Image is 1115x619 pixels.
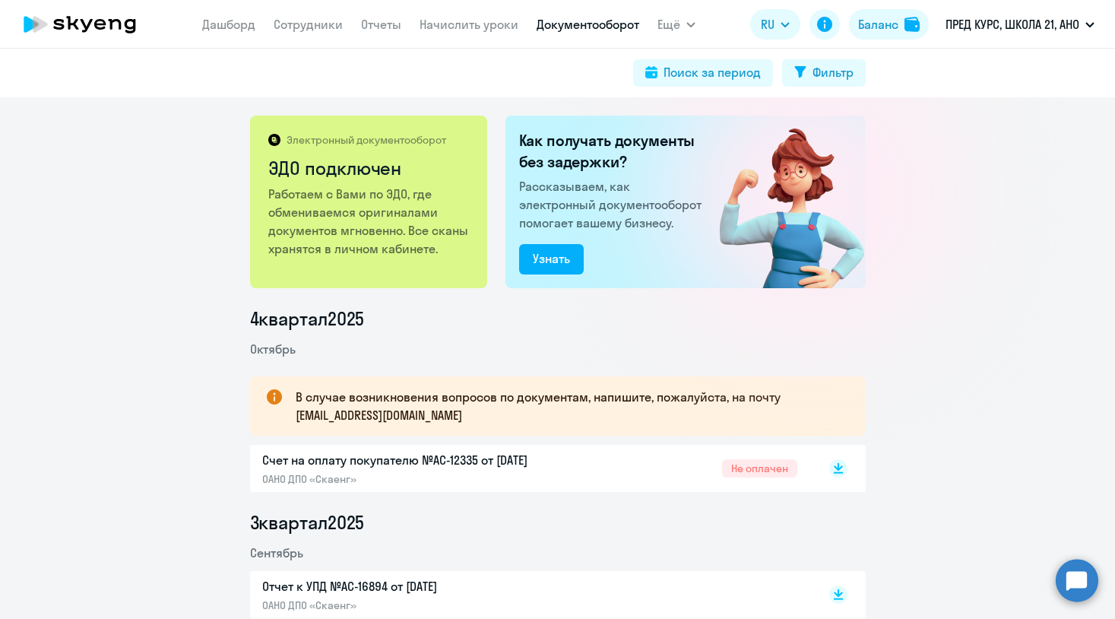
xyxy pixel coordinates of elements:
p: ПРЕД КУРС, ШКОЛА 21, АНО [946,15,1079,33]
button: RU [750,9,800,40]
span: Не оплачен [722,459,797,478]
img: connected [695,116,866,288]
span: RU [761,15,774,33]
button: Узнать [519,244,584,275]
div: Баланс [858,15,898,33]
button: Балансbalance [849,9,929,40]
span: Сентябрь [250,545,303,560]
p: Электронный документооборот [287,133,446,147]
a: Документооборот [537,17,639,32]
div: Фильтр [812,63,854,81]
span: Ещё [657,15,680,33]
li: 3 квартал 2025 [250,510,866,535]
button: ПРЕД КУРС, ШКОЛА 21, АНО [938,6,1102,43]
p: ОАНО ДПО «Скаенг» [262,598,581,612]
li: 4 квартал 2025 [250,306,866,331]
a: Начислить уроки [420,17,518,32]
h2: Как получать документы без задержки? [519,130,708,173]
p: Рассказываем, как электронный документооборот помогает вашему бизнесу. [519,177,708,232]
a: Счет на оплату покупателю №AC-12335 от [DATE]ОАНО ДПО «Скаенг»Не оплачен [262,451,797,486]
p: В случае возникновения вопросов по документам, напишите, пожалуйста, на почту [EMAIL_ADDRESS][DOM... [296,388,838,424]
p: ОАНО ДПО «Скаенг» [262,472,581,486]
p: Работаем с Вами по ЭДО, где обмениваемся оригиналами документов мгновенно. Все сканы хранятся в л... [268,185,471,258]
a: Отчеты [361,17,401,32]
span: Октябрь [250,341,296,357]
h2: ЭДО подключен [268,156,471,180]
a: Дашборд [202,17,255,32]
p: Отчет к УПД №AC-16894 от [DATE] [262,577,581,595]
div: Поиск за период [664,63,761,81]
a: Отчет к УПД №AC-16894 от [DATE]ОАНО ДПО «Скаенг» [262,577,797,612]
a: Сотрудники [274,17,343,32]
img: balance [904,17,920,32]
p: Счет на оплату покупателю №AC-12335 от [DATE] [262,451,581,469]
button: Ещё [657,9,695,40]
div: Узнать [533,249,570,268]
button: Поиск за период [633,59,773,87]
button: Фильтр [782,59,866,87]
